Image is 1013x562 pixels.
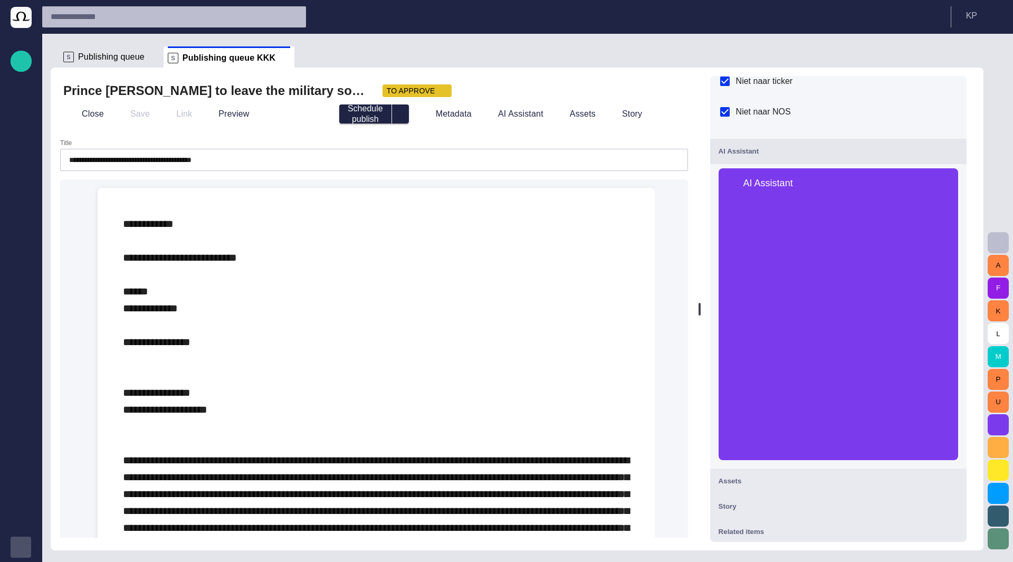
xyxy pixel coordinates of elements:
p: My OctopusX [15,264,27,275]
button: Story [604,104,646,123]
button: TO APPROVE [383,84,452,97]
p: Editorial Admin [15,307,27,317]
ul: main menu [11,91,32,387]
iframe: AI Assistant [719,198,958,460]
button: K [988,300,1009,321]
span: Media [15,180,27,193]
p: Publishing queue [15,138,27,148]
p: Social Media [15,285,27,296]
button: U [988,392,1009,413]
button: AI Assistant [480,104,547,123]
img: Octopus News Room [11,7,32,28]
button: Metadata [417,104,475,123]
span: AI Assistant [743,178,793,188]
button: Close [63,104,108,123]
span: Octopus [15,370,27,383]
div: [PERSON_NAME]'s media (playout) [11,239,32,260]
button: AI Assistant [710,139,967,164]
span: [URL][DOMAIN_NAME] [15,328,27,340]
button: select publish option [392,104,409,123]
button: Story [710,494,967,519]
p: S [168,53,178,63]
span: TO APPROVE [387,85,435,96]
span: Editorial Admin [15,307,27,319]
span: Rundowns [15,96,27,108]
div: SPublishing queue [59,46,164,68]
p: K P [966,9,977,22]
div: Media-test with filter [11,218,32,239]
button: M [988,346,1009,367]
div: Button group with publish options [339,104,409,123]
h2: Prince William to leave the military something [63,82,374,99]
span: Administration [15,201,27,214]
p: Media-test with filter [15,222,27,233]
button: L [988,323,1009,344]
span: Story [719,502,737,510]
button: KP [958,6,1007,25]
span: Assets [719,477,742,485]
div: Octopus [11,366,32,387]
p: [URL][DOMAIN_NAME] [15,328,27,338]
p: [PERSON_NAME]'s media (playout) [15,243,27,254]
p: Publishing queue KKK [15,159,27,169]
p: Media [15,180,27,190]
span: AI Assistant [15,349,27,361]
span: Social Media [15,285,27,298]
div: SPublishing queue KKK [164,46,294,68]
span: Media-test with filter [15,222,27,235]
p: S [63,52,74,62]
button: P [988,369,1009,390]
div: [URL][DOMAIN_NAME] [11,323,32,345]
button: F [988,278,1009,299]
p: Story folders [15,117,27,127]
p: AI Assistant [15,349,27,359]
span: Story folders [15,117,27,129]
button: Assets [710,469,967,494]
span: AI Assistant [719,147,759,155]
label: Title [60,139,72,148]
button: Assets [551,104,599,123]
div: Media [11,176,32,197]
span: Publishing queue [78,52,145,62]
span: Niet naar ticker [736,75,793,88]
span: Publishing queue KKK [183,53,275,63]
span: Publishing queue [15,138,27,150]
span: Related items [719,528,764,536]
div: Publishing queue [11,134,32,155]
p: Administration [15,201,27,212]
button: Schedule publish [339,104,392,123]
button: A [988,255,1009,276]
span: Niet naar NOS [736,106,791,118]
button: Related items [710,519,967,545]
span: Publishing queue KKK [15,159,27,172]
span: [PERSON_NAME]'s media (playout) [15,243,27,256]
p: Octopus [15,370,27,380]
span: My OctopusX [15,264,27,277]
button: Preview [200,104,253,123]
p: Rundowns [15,96,27,106]
div: AI Assistant [11,345,32,366]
